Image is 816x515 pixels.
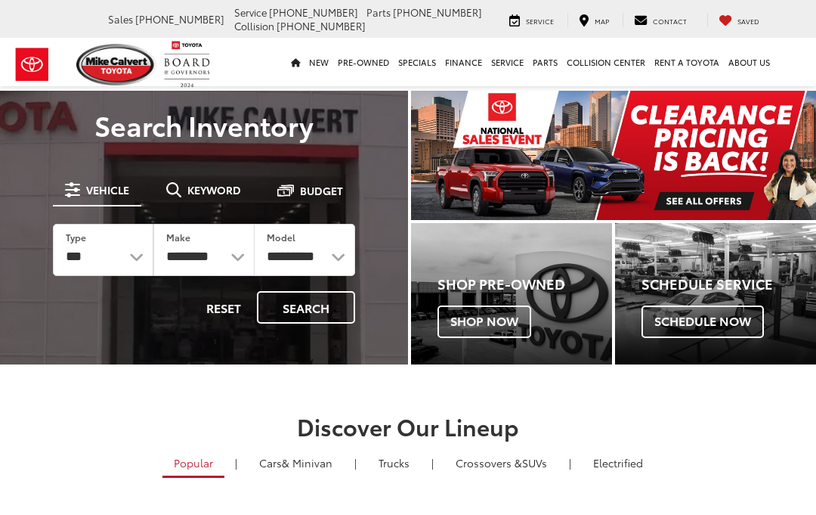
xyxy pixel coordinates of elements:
[707,13,771,27] a: My Saved Vehicles
[66,231,86,244] label: Type
[562,38,650,86] a: Collision Center
[615,223,816,364] a: Schedule Service Schedule Now
[193,291,254,324] button: Reset
[108,12,133,26] span: Sales
[411,223,612,364] div: Toyota
[234,5,267,19] span: Service
[166,231,190,244] label: Make
[440,38,487,86] a: Finance
[623,13,698,27] a: Contact
[187,185,241,195] span: Keyword
[269,5,358,19] span: [PHONE_NUMBER]
[737,16,759,26] span: Saved
[367,450,421,476] a: Trucks
[582,450,654,476] a: Electrified
[641,306,764,337] span: Schedule Now
[394,38,440,86] a: Specials
[248,450,344,476] a: Cars
[487,38,528,86] a: Service
[428,455,437,470] li: |
[366,5,391,19] span: Parts
[641,277,816,292] h4: Schedule Service
[234,19,274,33] span: Collision
[282,455,332,470] span: & Minivan
[76,44,156,85] img: Mike Calvert Toyota
[393,5,482,19] span: [PHONE_NUMBER]
[526,16,554,26] span: Service
[267,231,295,244] label: Model
[411,91,816,220] img: Clearance Pricing Is Back
[86,185,129,195] span: Vehicle
[411,223,612,364] a: Shop Pre-Owned Shop Now
[4,40,60,89] img: Toyota
[300,185,343,196] span: Budget
[411,91,816,220] section: Carousel section with vehicle pictures - may contain disclaimers.
[567,13,620,27] a: Map
[565,455,575,470] li: |
[333,38,394,86] a: Pre-Owned
[411,91,816,220] div: carousel slide number 1 of 1
[444,450,558,476] a: SUVs
[351,455,360,470] li: |
[437,277,612,292] h4: Shop Pre-Owned
[650,38,724,86] a: Rent a Toyota
[456,455,522,470] span: Crossovers &
[498,13,565,27] a: Service
[595,16,609,26] span: Map
[257,291,355,324] button: Search
[528,38,562,86] a: Parts
[32,110,376,140] h3: Search Inventory
[615,223,816,364] div: Toyota
[437,306,531,337] span: Shop Now
[135,12,224,26] span: [PHONE_NUMBER]
[724,38,774,86] a: About Us
[277,19,366,33] span: [PHONE_NUMBER]
[162,450,224,478] a: Popular
[286,38,304,86] a: Home
[653,16,687,26] span: Contact
[53,414,763,439] h2: Discover Our Lineup
[304,38,333,86] a: New
[231,455,241,470] li: |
